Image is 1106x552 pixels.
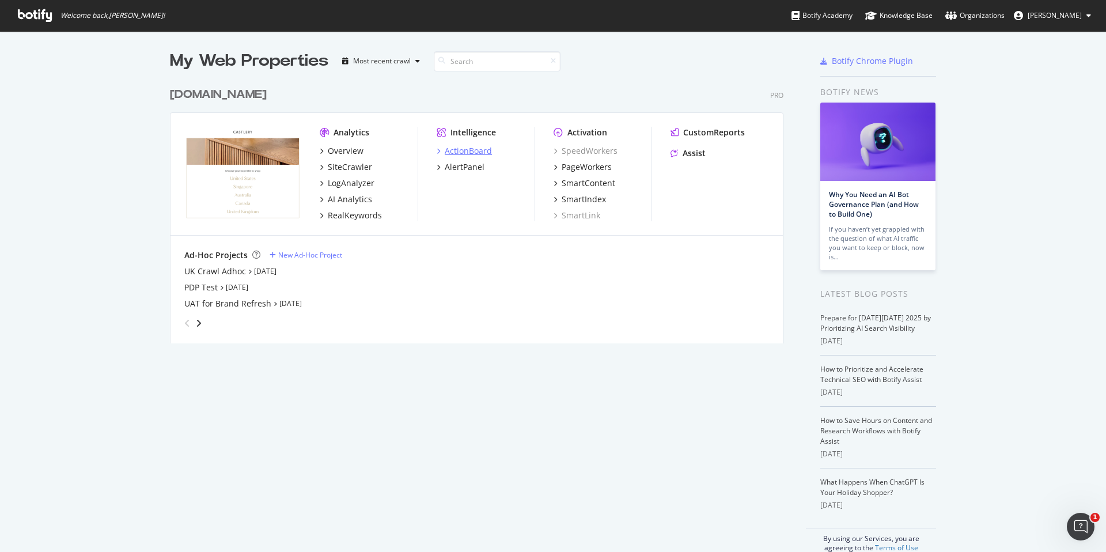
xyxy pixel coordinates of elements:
[434,51,560,71] input: Search
[683,148,706,159] div: Assist
[1090,513,1100,522] span: 1
[832,55,913,67] div: Botify Chrome Plugin
[60,11,165,20] span: Welcome back, [PERSON_NAME] !
[170,73,793,343] div: grid
[170,50,328,73] div: My Web Properties
[1067,513,1094,540] iframe: Intercom live chat
[820,415,932,446] a: How to Save Hours on Content and Research Workflows with Botify Assist
[320,177,374,189] a: LogAnalyzer
[184,127,301,220] img: www.castlery.com
[820,288,936,300] div: Latest Blog Posts
[320,145,363,157] a: Overview
[170,86,267,103] div: [DOMAIN_NAME]
[671,127,745,138] a: CustomReports
[554,177,615,189] a: SmartContent
[328,177,374,189] div: LogAnalyzer
[334,127,369,138] div: Analytics
[770,90,783,100] div: Pro
[278,250,342,260] div: New Ad-Hoc Project
[820,387,936,398] div: [DATE]
[562,161,612,173] div: PageWorkers
[226,282,248,292] a: [DATE]
[820,103,935,181] img: Why You Need an AI Bot Governance Plan (and How to Build One)
[820,477,925,497] a: What Happens When ChatGPT Is Your Holiday Shopper?
[320,210,382,221] a: RealKeywords
[328,210,382,221] div: RealKeywords
[1005,6,1100,25] button: [PERSON_NAME]
[184,266,246,277] a: UK Crawl Adhoc
[562,194,606,205] div: SmartIndex
[279,298,302,308] a: [DATE]
[554,145,618,157] a: SpeedWorkers
[829,190,919,219] a: Why You Need an AI Bot Governance Plan (and How to Build One)
[683,127,745,138] div: CustomReports
[328,145,363,157] div: Overview
[338,52,425,70] button: Most recent crawl
[554,194,606,205] a: SmartIndex
[554,161,612,173] a: PageWorkers
[184,298,271,309] a: UAT for Brand Refresh
[195,317,203,329] div: angle-right
[450,127,496,138] div: Intelligence
[791,10,853,21] div: Botify Academy
[184,282,218,293] a: PDP Test
[170,86,271,103] a: [DOMAIN_NAME]
[671,148,706,159] a: Assist
[184,249,248,261] div: Ad-Hoc Projects
[445,161,484,173] div: AlertPanel
[554,210,600,221] a: SmartLink
[865,10,933,21] div: Knowledge Base
[820,500,936,511] div: [DATE]
[320,194,372,205] a: AI Analytics
[328,161,372,173] div: SiteCrawler
[562,177,615,189] div: SmartContent
[820,336,936,346] div: [DATE]
[353,58,411,65] div: Most recent crawl
[567,127,607,138] div: Activation
[320,161,372,173] a: SiteCrawler
[180,314,195,332] div: angle-left
[328,194,372,205] div: AI Analytics
[820,449,936,459] div: [DATE]
[829,225,927,262] div: If you haven’t yet grappled with the question of what AI traffic you want to keep or block, now is…
[270,250,342,260] a: New Ad-Hoc Project
[820,86,936,99] div: Botify news
[445,145,492,157] div: ActionBoard
[820,313,931,333] a: Prepare for [DATE][DATE] 2025 by Prioritizing AI Search Visibility
[945,10,1005,21] div: Organizations
[437,145,492,157] a: ActionBoard
[437,161,484,173] a: AlertPanel
[1028,10,1082,20] span: Priscilla Lim
[820,55,913,67] a: Botify Chrome Plugin
[820,364,923,384] a: How to Prioritize and Accelerate Technical SEO with Botify Assist
[254,266,276,276] a: [DATE]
